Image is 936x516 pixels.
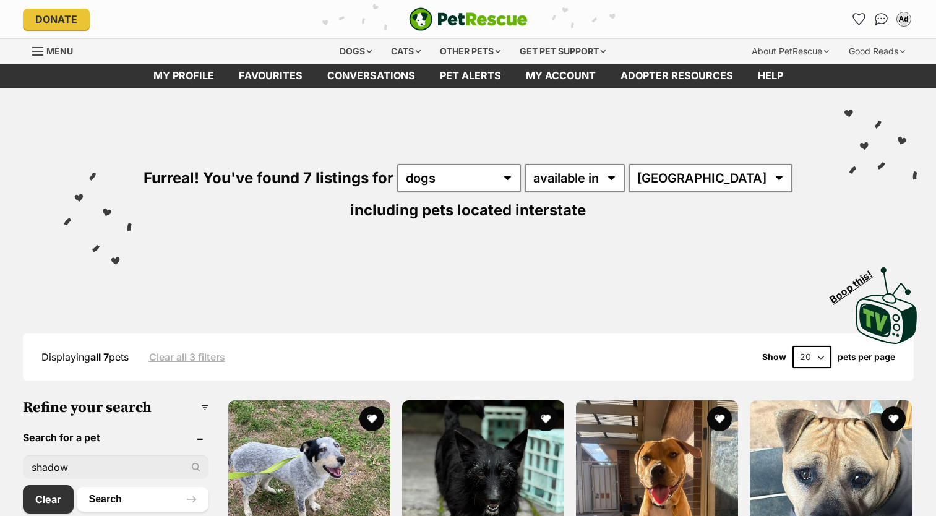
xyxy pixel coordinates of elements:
a: Donate [23,9,90,30]
a: Pet alerts [427,64,513,88]
div: Get pet support [511,39,614,64]
input: Toby [23,455,208,479]
span: Furreal! You've found 7 listings for [144,169,393,187]
a: Clear all 3 filters [149,351,225,363]
a: Clear [23,485,74,514]
button: favourite [882,406,906,431]
a: Help [745,64,796,88]
button: My account [894,9,914,29]
button: Search [77,487,208,512]
button: favourite [359,406,384,431]
label: pets per page [838,352,895,362]
button: favourite [707,406,732,431]
span: Displaying pets [41,351,129,363]
header: Search for a pet [23,432,208,443]
a: Favourites [226,64,315,88]
img: logo-e224e6f780fb5917bec1dbf3a21bbac754714ae5b6737aabdf751b685950b380.svg [409,7,528,31]
strong: all 7 [90,351,109,363]
div: Cats [382,39,429,64]
div: Good Reads [840,39,914,64]
h3: Refine your search [23,399,208,416]
a: Menu [32,39,82,61]
a: Favourites [849,9,869,29]
a: conversations [315,64,427,88]
button: favourite [533,406,558,431]
div: Dogs [331,39,380,64]
div: Ad [898,13,910,25]
span: Show [762,352,786,362]
a: PetRescue [409,7,528,31]
a: Boop this! [856,256,917,346]
a: Conversations [872,9,891,29]
span: Menu [46,46,73,56]
a: My account [513,64,608,88]
img: chat-41dd97257d64d25036548639549fe6c8038ab92f7586957e7f3b1b290dea8141.svg [875,13,888,25]
ul: Account quick links [849,9,914,29]
a: My profile [141,64,226,88]
a: Adopter resources [608,64,745,88]
span: including pets located interstate [350,201,586,219]
span: Boop this! [828,260,885,305]
img: PetRescue TV logo [856,267,917,344]
div: About PetRescue [743,39,838,64]
div: Other pets [431,39,509,64]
